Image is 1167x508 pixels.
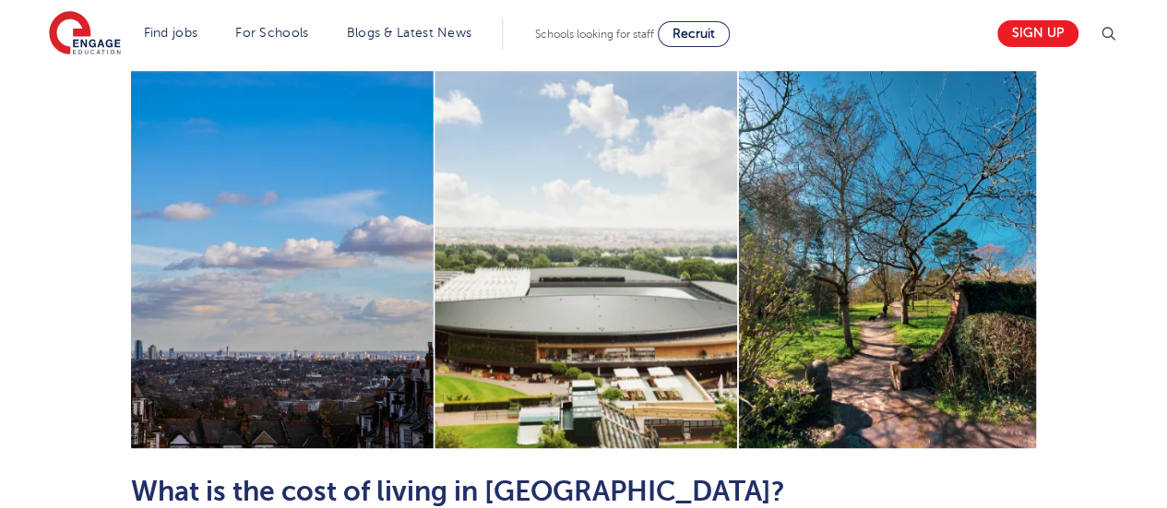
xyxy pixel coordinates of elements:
span: Recruit [673,27,715,41]
span: What is the cost of living in [GEOGRAPHIC_DATA]? [131,476,785,507]
img: Engage Education [49,11,121,57]
a: Find jobs [144,26,198,40]
a: Recruit [658,21,730,47]
a: For Schools [235,26,308,40]
a: Blogs & Latest News [347,26,472,40]
a: Sign up [997,20,1078,47]
span: Schools looking for staff [535,28,654,41]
